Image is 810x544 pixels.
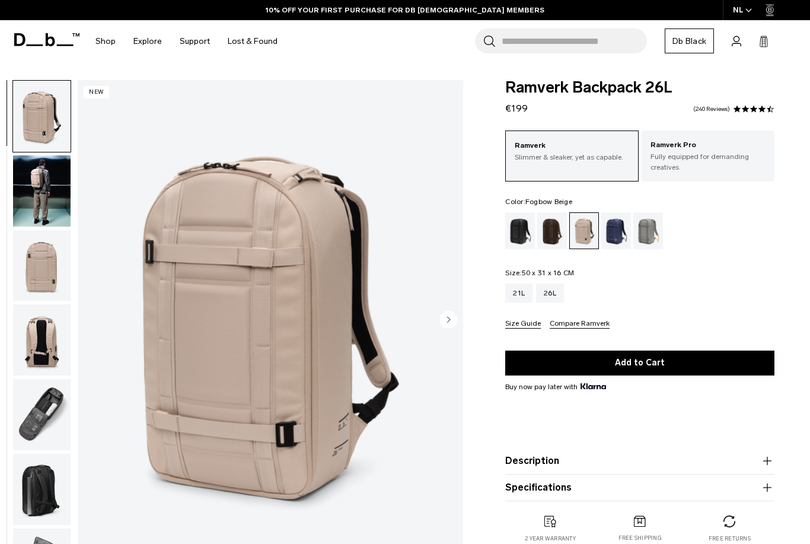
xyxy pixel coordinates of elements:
img: Ramverk Backpack 26L Fogbow Beige [13,155,71,227]
legend: Color: [505,198,572,205]
img: Ramverk Backpack 26L Fogbow Beige [13,81,71,152]
a: Black Out [505,212,535,249]
p: 2 year warranty [525,535,576,543]
legend: Size: [505,269,574,276]
button: Compare Ramverk [550,320,610,329]
a: Shop [95,20,116,62]
img: Ramverk Backpack 26L Fogbow Beige [13,304,71,376]
button: Size Guide [505,320,541,329]
img: {"height" => 20, "alt" => "Klarna"} [581,383,606,389]
span: 50 x 31 x 16 CM [522,269,575,277]
button: Ramverk Backpack 26L Fogbow Beige [12,230,71,302]
span: Buy now pay later with [505,381,606,392]
button: Description [505,454,774,468]
button: Ramverk Backpack 26L Fogbow Beige [12,80,71,152]
button: Next slide [439,311,457,331]
p: Slimmer & sleaker, yet as capable. [515,152,629,163]
img: Ramverk Backpack 26L Fogbow Beige [13,379,71,450]
a: 26L [536,284,564,303]
button: Ramverk Backpack 26L Fogbow Beige [12,453,71,526]
a: 10% OFF YOUR FIRST PURCHASE FOR DB [DEMOGRAPHIC_DATA] MEMBERS [266,5,544,15]
img: Ramverk Backpack 26L Fogbow Beige [13,454,71,525]
button: Add to Cart [505,351,774,376]
span: €199 [505,103,528,114]
a: Ramverk Pro Fully equipped for demanding creatives. [642,131,774,182]
img: Ramverk Backpack 26L Fogbow Beige [13,230,71,301]
a: Espresso [537,212,567,249]
p: Ramverk Pro [650,139,766,151]
button: Ramverk Backpack 26L Fogbow Beige [12,304,71,376]
span: Fogbow Beige [525,198,572,206]
a: Explore [133,20,162,62]
a: Sand Grey [633,212,663,249]
button: Ramverk Backpack 26L Fogbow Beige [12,378,71,451]
a: Fogbow Beige [569,212,599,249]
p: New [84,86,109,98]
a: Support [180,20,210,62]
a: Lost & Found [228,20,278,62]
a: 240 reviews [693,106,730,112]
p: Fully equipped for demanding creatives. [650,151,766,173]
a: Blue Hour [601,212,631,249]
span: Ramverk Backpack 26L [505,80,774,96]
button: Ramverk Backpack 26L Fogbow Beige [12,155,71,227]
nav: Main Navigation [87,20,286,62]
a: 21L [505,284,532,303]
p: Free shipping [618,534,662,542]
p: Ramverk [515,140,629,152]
button: Specifications [505,481,774,495]
p: Free returns [709,535,751,543]
a: Db Black [665,28,714,53]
